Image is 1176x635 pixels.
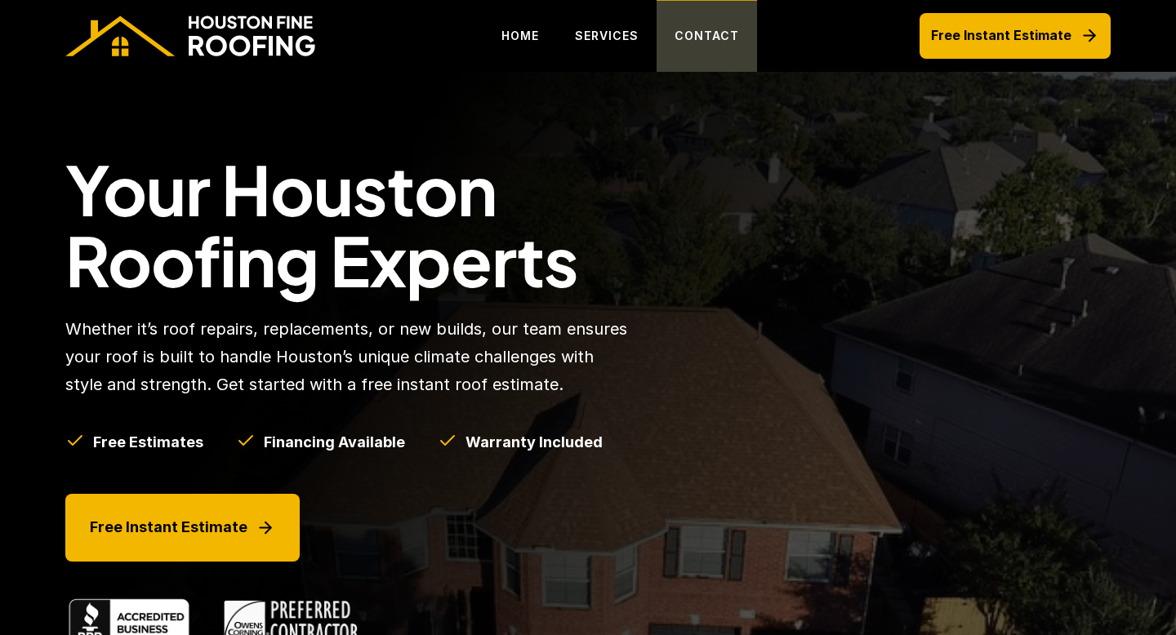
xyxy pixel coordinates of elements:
p: CONTACT [675,26,739,46]
h1: Your Houston Roofing Experts [65,153,724,295]
h5: Free Estimates [93,432,203,452]
a: Free Instant Estimate [920,13,1111,58]
p: Free Instant Estimate [931,24,1071,47]
a: Free Instant Estimate [65,494,300,562]
h5: Financing Available [264,432,405,452]
p: HOME [501,26,539,46]
p: SERVICES [575,26,639,46]
h5: Warranty Included [465,432,603,452]
p: Free Instant Estimate [90,515,247,540]
p: Whether it’s roof repairs, replacements, or new builds, our team ensures your roof is built to ha... [65,315,631,398]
